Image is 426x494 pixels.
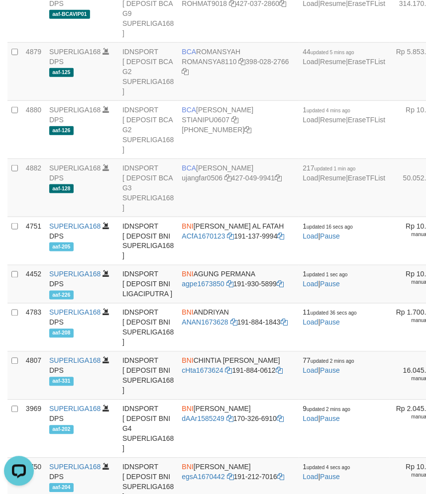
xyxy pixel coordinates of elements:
[307,407,351,412] span: updated 2 mins ago
[178,217,299,265] td: [PERSON_NAME] AL FATAH 191-137-9994
[227,232,234,240] a: Copy ACfA1670123 to clipboard
[303,463,350,481] span: |
[182,319,228,327] a: ANAN1673628
[22,400,45,458] td: 3969
[49,425,74,434] span: aaf-202
[303,48,354,56] span: 44
[178,101,299,159] td: [PERSON_NAME] [PHONE_NUMBER]
[182,232,225,240] a: ACfA1670123
[49,184,74,193] span: aaf-128
[311,50,354,55] span: updated 5 mins ago
[22,101,45,159] td: 4880
[303,319,319,327] a: Load
[348,174,385,182] a: EraseTFList
[49,222,101,230] a: SUPERLIGA168
[49,329,74,337] span: aaf-208
[303,106,386,124] span: | |
[49,377,74,386] span: aaf-331
[118,400,178,458] td: IDNSPORT [ DEPOSIT BNI G4 SUPERLIGA168 ]
[307,224,353,230] span: updated 16 secs ago
[182,280,225,288] a: agpe1673850
[182,174,223,182] a: ujangfar0506
[307,465,350,471] span: updated 4 secs ago
[320,232,340,240] a: Pause
[320,116,346,124] a: Resume
[303,270,348,288] span: |
[225,367,232,375] a: Copy cHta1673624 to clipboard
[239,58,246,66] a: Copy ROMANSYA8110 to clipboard
[182,116,230,124] a: STIANIPU0607
[303,58,319,66] a: Load
[275,174,282,182] a: Copy 4270499941 to clipboard
[182,58,237,66] a: ROMANSYA8110
[303,164,356,172] span: 217
[320,280,340,288] a: Pause
[45,304,118,352] td: DPS
[303,174,319,182] a: Load
[49,164,101,172] a: SUPERLIGA168
[45,400,118,458] td: DPS
[224,174,231,182] a: Copy ujangfar0506 to clipboard
[245,126,252,134] a: Copy 4062280194 to clipboard
[49,68,74,77] span: aaf-125
[178,304,299,352] td: ANDRIYAN 191-884-1843
[227,473,234,481] a: Copy egsA1670442 to clipboard
[22,352,45,400] td: 4807
[45,217,118,265] td: DPS
[182,415,225,423] a: dAAr1585249
[182,164,197,172] span: BCA
[118,265,178,304] td: IDNSPORT [ DEPOSIT BNI LIGACIPUTRA ]
[118,352,178,400] td: IDNSPORT [ DEPOSIT BNI SUPERLIGA168 ]
[303,367,319,375] a: Load
[303,280,319,288] a: Load
[22,265,45,304] td: 4452
[303,106,351,114] span: 1
[22,43,45,101] td: 4879
[182,309,194,317] span: BNI
[231,116,238,124] a: Copy STIANIPU0607 to clipboard
[49,243,74,251] span: aaf-205
[303,48,386,66] span: | |
[303,415,319,423] a: Load
[178,265,299,304] td: AGUNG PERMANA 191-930-5899
[311,311,357,316] span: updated 36 secs ago
[22,159,45,217] td: 4882
[303,309,357,317] span: 11
[49,405,101,413] a: SUPERLIGA168
[49,48,101,56] a: SUPERLIGA168
[178,352,299,400] td: CHINTIA [PERSON_NAME] 191-884-0612
[118,159,178,217] td: IDNSPORT [ DEPOSIT BCA G3 SUPERLIGA168 ]
[178,159,299,217] td: [PERSON_NAME] 427-049-9941
[182,463,194,471] span: BNI
[45,352,118,400] td: DPS
[178,43,299,101] td: ROMANSYAH 398-028-2766
[320,319,340,327] a: Pause
[277,280,284,288] a: Copy 1919305899 to clipboard
[118,304,178,352] td: IDNSPORT [ DEPOSIT BNI SUPERLIGA168 ]
[49,463,101,471] a: SUPERLIGA168
[303,164,386,182] span: | |
[303,405,351,413] span: 9
[311,359,354,364] span: updated 2 mins ago
[45,159,118,217] td: DPS
[303,232,319,240] a: Load
[348,58,385,66] a: EraseTFList
[278,232,285,240] a: Copy 1911379994 to clipboard
[49,291,74,299] span: aaf-226
[182,48,197,56] span: BCA
[226,280,233,288] a: Copy agpe1673850 to clipboard
[182,68,189,76] a: Copy 3980282766 to clipboard
[277,415,284,423] a: Copy 1703266910 to clipboard
[348,116,385,124] a: EraseTFList
[303,222,353,240] span: |
[182,367,223,375] a: cHta1673624
[49,357,101,365] a: SUPERLIGA168
[49,126,74,135] span: aaf-126
[178,400,299,458] td: [PERSON_NAME] 170-326-6910
[182,405,194,413] span: BNI
[320,367,340,375] a: Pause
[22,304,45,352] td: 4783
[303,463,350,471] span: 1
[303,270,348,278] span: 1
[303,357,354,365] span: 77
